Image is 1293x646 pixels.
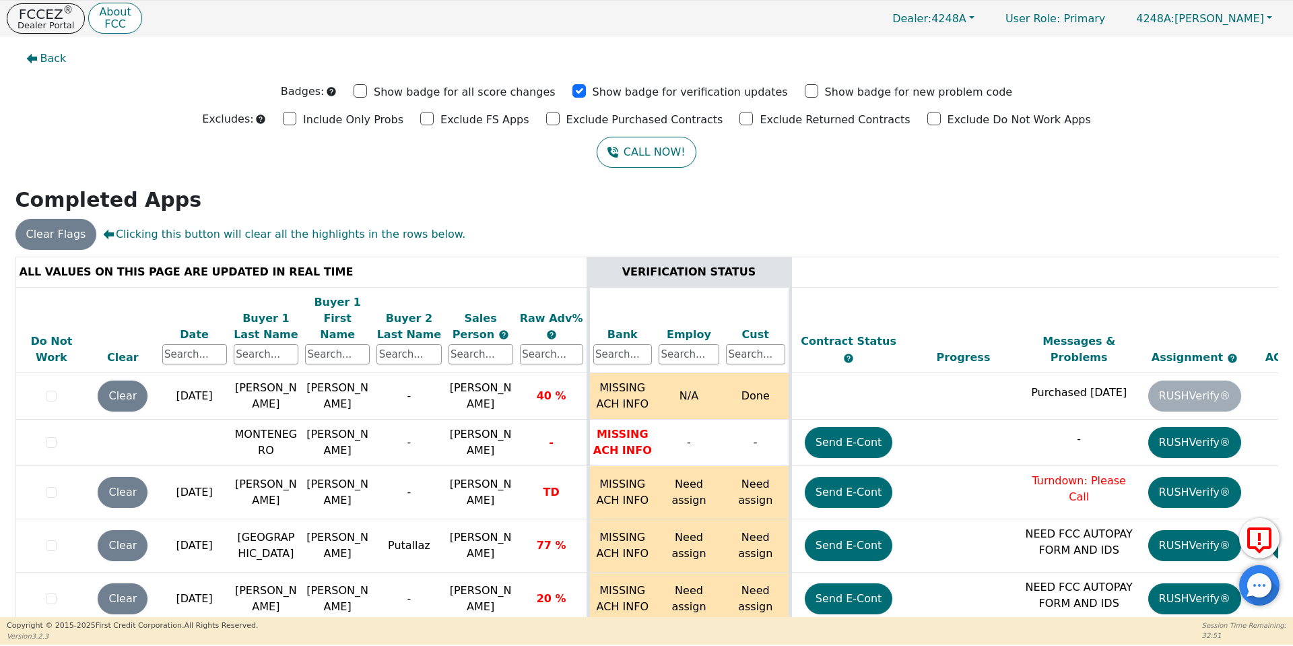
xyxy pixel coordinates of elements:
input: Search... [520,344,583,364]
span: User Role : [1005,12,1060,25]
p: Include Only Probs [303,112,403,128]
div: Progress [909,350,1018,366]
span: [PERSON_NAME] [450,381,512,410]
p: NEED FCC AUTOPAY FORM AND IDS [1024,579,1133,612]
button: Dealer:4248A [878,8,989,29]
span: Assignment [1152,351,1227,364]
span: [PERSON_NAME] [450,584,512,613]
td: Need assign [655,466,723,519]
span: TD [543,486,560,498]
div: Bank [593,327,653,343]
td: MONTENEGRO [230,420,302,466]
td: - [723,420,790,466]
span: [PERSON_NAME] [450,478,512,507]
input: Search... [659,344,719,364]
p: About [99,7,131,18]
td: - [373,420,444,466]
td: Need assign [723,573,790,626]
button: Clear [98,530,147,561]
button: RUSHVerify® [1148,530,1241,561]
button: RUSHVerify® [1148,477,1241,508]
input: Search... [234,344,298,364]
p: - [1024,431,1133,447]
td: MISSING ACH INFO [588,573,655,626]
div: Do Not Work [20,333,84,366]
span: [PERSON_NAME] [1136,12,1264,25]
td: [PERSON_NAME] [302,466,373,519]
button: RUSHVerify® [1148,583,1241,614]
td: [PERSON_NAME] [230,573,302,626]
p: NEED FCC AUTOPAY FORM AND IDS [1024,526,1133,558]
td: Done [723,373,790,420]
td: [PERSON_NAME] [230,466,302,519]
td: Need assign [723,466,790,519]
span: 77 % [537,539,566,552]
div: Buyer 2 Last Name [376,311,441,343]
sup: ® [63,4,73,16]
span: All Rights Reserved. [184,621,258,630]
strong: Completed Apps [15,188,202,212]
button: Clear [98,583,147,614]
p: Badges: [281,84,325,100]
p: Exclude Purchased Contracts [566,112,723,128]
button: Send E-Cont [805,530,893,561]
td: [GEOGRAPHIC_DATA] [230,519,302,573]
td: MISSING ACH INFO [588,373,655,420]
td: MISSING ACH INFO [588,420,655,466]
input: Search... [305,344,370,364]
input: Search... [726,344,785,364]
button: Clear [98,381,147,412]
span: - [549,436,554,449]
input: Search... [162,344,227,364]
p: Copyright © 2015- 2025 First Credit Corporation. [7,620,258,632]
td: N/A [655,373,723,420]
p: Show badge for verification updates [593,84,788,100]
td: [PERSON_NAME] [302,373,373,420]
p: Session Time Remaining: [1202,620,1286,631]
a: FCCEZ®Dealer Portal [7,3,85,34]
p: FCC [99,19,131,30]
p: Excludes: [202,111,253,127]
div: Cust [726,327,785,343]
p: Primary [992,5,1119,32]
p: Show badge for all score changes [374,84,556,100]
div: Messages & Problems [1024,333,1133,366]
span: Contract Status [801,335,896,348]
td: Need assign [723,519,790,573]
div: Clear [90,350,155,366]
input: Search... [449,344,513,364]
span: Clicking this button will clear all the highlights in the rows below. [103,226,465,243]
p: Exclude Returned Contracts [760,112,910,128]
td: [PERSON_NAME] [302,519,373,573]
input: Search... [593,344,653,364]
div: Buyer 1 Last Name [234,311,298,343]
span: 4248A: [1136,12,1174,25]
p: Exclude Do Not Work Apps [948,112,1091,128]
td: [DATE] [159,519,230,573]
button: Report Error to FCC [1239,518,1280,558]
td: - [373,466,444,519]
td: [PERSON_NAME] [230,373,302,420]
span: Sales Person [453,312,498,341]
button: AboutFCC [88,3,141,34]
p: Show badge for new problem code [825,84,1013,100]
p: Version 3.2.3 [7,631,258,641]
td: [DATE] [159,573,230,626]
span: [PERSON_NAME] [450,531,512,560]
button: CALL NOW! [597,137,696,168]
td: [PERSON_NAME] [302,573,373,626]
input: Search... [376,344,441,364]
p: Exclude FS Apps [440,112,529,128]
div: ALL VALUES ON THIS PAGE ARE UPDATED IN REAL TIME [20,264,583,280]
button: Send E-Cont [805,477,893,508]
td: MISSING ACH INFO [588,466,655,519]
td: - [373,573,444,626]
button: 4248A:[PERSON_NAME] [1122,8,1286,29]
p: Turndown: Please Call [1024,473,1133,505]
td: - [655,420,723,466]
td: [PERSON_NAME] [302,420,373,466]
div: Employ [659,327,719,343]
